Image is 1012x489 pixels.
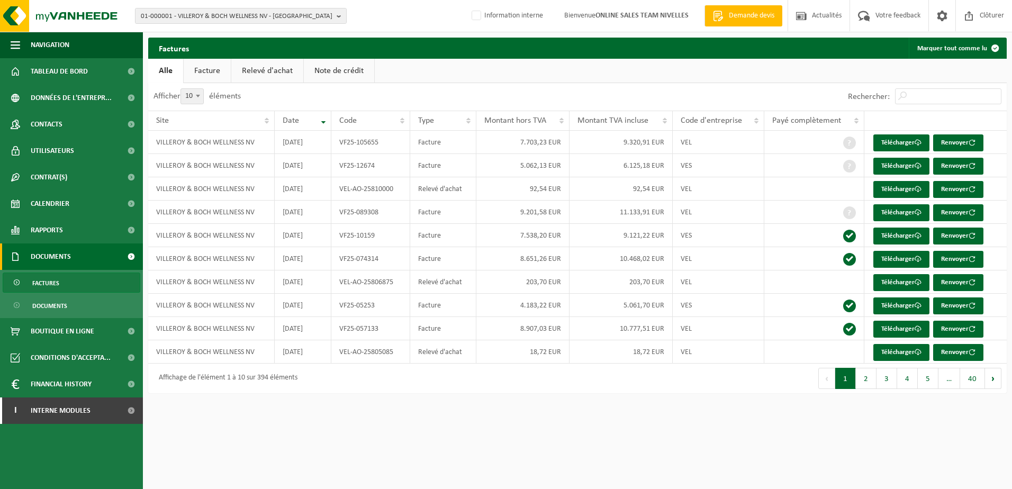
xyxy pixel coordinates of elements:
[141,8,332,24] span: 01-000001 - VILLEROY & BOCH WELLNESS NV - [GEOGRAPHIC_DATA]
[275,294,331,317] td: [DATE]
[331,201,410,224] td: VF25-089308
[873,134,929,151] a: Télécharger
[31,191,69,217] span: Calendrier
[148,154,275,177] td: VILLEROY & BOCH WELLNESS NV
[148,59,183,83] a: Alle
[418,116,434,125] span: Type
[3,295,140,315] a: Documents
[11,397,20,424] span: I
[476,201,570,224] td: 9.201,58 EUR
[181,89,203,104] span: 10
[476,131,570,154] td: 7.703,23 EUR
[476,294,570,317] td: 4.183,22 EUR
[331,317,410,340] td: VF25-057133
[476,224,570,247] td: 7.538,20 EUR
[331,294,410,317] td: VF25-05253
[275,317,331,340] td: [DATE]
[673,247,765,270] td: VEL
[180,88,204,104] span: 10
[673,201,765,224] td: VEL
[873,204,929,221] a: Télécharger
[148,294,275,317] td: VILLEROY & BOCH WELLNESS NV
[856,368,877,389] button: 2
[31,371,92,397] span: Financial History
[148,224,275,247] td: VILLEROY & BOCH WELLNESS NV
[772,116,841,125] span: Payé complètement
[275,224,331,247] td: [DATE]
[570,317,672,340] td: 10.777,51 EUR
[283,116,299,125] span: Date
[32,296,67,316] span: Documents
[570,224,672,247] td: 9.121,22 EUR
[476,177,570,201] td: 92,54 EUR
[873,181,929,198] a: Télécharger
[476,317,570,340] td: 8.907,03 EUR
[148,317,275,340] td: VILLEROY & BOCH WELLNESS NV
[275,247,331,270] td: [DATE]
[933,158,983,175] button: Renvoyer
[275,154,331,177] td: [DATE]
[32,273,59,293] span: Factures
[331,340,410,364] td: VEL-AO-25805085
[476,340,570,364] td: 18,72 EUR
[873,158,929,175] a: Télécharger
[410,201,477,224] td: Facture
[570,201,672,224] td: 11.133,91 EUR
[570,131,672,154] td: 9.320,91 EUR
[331,224,410,247] td: VF25-10159
[570,154,672,177] td: 6.125,18 EUR
[148,38,200,58] h2: Factures
[31,217,63,243] span: Rapports
[873,321,929,338] a: Télécharger
[933,134,983,151] button: Renvoyer
[938,368,960,389] span: …
[570,247,672,270] td: 10.468,02 EUR
[31,32,69,58] span: Navigation
[275,270,331,294] td: [DATE]
[835,368,856,389] button: 1
[673,270,765,294] td: VEL
[148,340,275,364] td: VILLEROY & BOCH WELLNESS NV
[231,59,303,83] a: Relevé d'achat
[673,224,765,247] td: VES
[156,116,169,125] span: Site
[148,247,275,270] td: VILLEROY & BOCH WELLNESS NV
[275,131,331,154] td: [DATE]
[476,270,570,294] td: 203,70 EUR
[275,201,331,224] td: [DATE]
[873,297,929,314] a: Télécharger
[681,116,742,125] span: Code d'entreprise
[726,11,777,21] span: Demande devis
[331,131,410,154] td: VF25-105655
[818,368,835,389] button: Previous
[704,5,782,26] a: Demande devis
[148,201,275,224] td: VILLEROY & BOCH WELLNESS NV
[873,251,929,268] a: Télécharger
[331,247,410,270] td: VF25-074314
[570,177,672,201] td: 92,54 EUR
[673,294,765,317] td: VES
[595,12,689,20] strong: ONLINE SALES TEAM NIVELLES
[933,344,983,361] button: Renvoyer
[410,224,477,247] td: Facture
[31,111,62,138] span: Contacts
[933,228,983,245] button: Renvoyer
[31,138,74,164] span: Utilisateurs
[410,317,477,340] td: Facture
[148,177,275,201] td: VILLEROY & BOCH WELLNESS NV
[410,177,477,201] td: Relevé d'achat
[31,164,67,191] span: Contrat(s)
[184,59,231,83] a: Facture
[673,317,765,340] td: VEL
[933,297,983,314] button: Renvoyer
[31,58,88,85] span: Tableau de bord
[570,340,672,364] td: 18,72 EUR
[933,251,983,268] button: Renvoyer
[960,368,985,389] button: 40
[570,294,672,317] td: 5.061,70 EUR
[31,345,111,371] span: Conditions d'accepta...
[873,344,929,361] a: Télécharger
[135,8,347,24] button: 01-000001 - VILLEROY & BOCH WELLNESS NV - [GEOGRAPHIC_DATA]
[873,274,929,291] a: Télécharger
[331,270,410,294] td: VEL-AO-25806875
